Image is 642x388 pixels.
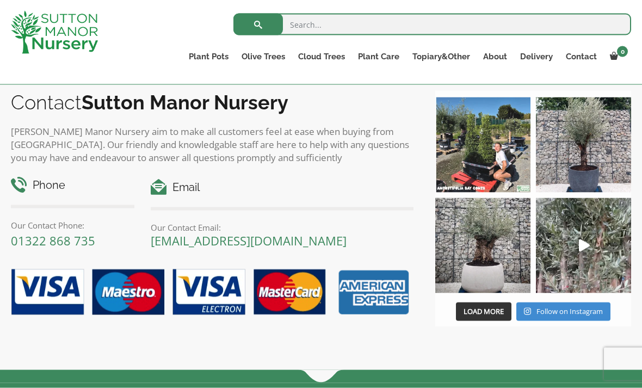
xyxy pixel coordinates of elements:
[11,219,134,232] p: Our Contact Phone:
[11,177,134,194] h4: Phone
[233,14,631,35] input: Search...
[435,97,530,193] img: Our elegant & picturesque Angustifolia Cones are an exquisite addition to your Bay Tree collectio...
[603,49,631,64] a: 0
[514,49,559,64] a: Delivery
[435,198,530,293] img: Check out this beauty we potted at our nursery today ❤️‍🔥 A huge, ancient gnarled Olive tree plan...
[464,306,504,316] span: Load More
[3,263,413,323] img: payment-options.png
[617,46,628,57] span: 0
[456,303,511,321] button: Load More
[151,221,413,234] p: Our Contact Email:
[406,49,477,64] a: Topiary&Other
[579,239,590,252] svg: Play
[516,303,610,321] a: Instagram Follow on Instagram
[11,125,413,164] p: [PERSON_NAME] Manor Nursery aim to make all customers feel at ease when buying from [GEOGRAPHIC_D...
[151,232,347,249] a: [EMAIL_ADDRESS][DOMAIN_NAME]
[559,49,603,64] a: Contact
[11,91,413,114] h2: Contact
[11,11,98,54] img: logo
[536,198,631,293] img: New arrivals Monday morning of beautiful olive trees 🤩🤩 The weather is beautiful this summer, gre...
[151,179,413,196] h4: Email
[182,49,235,64] a: Plant Pots
[11,232,95,249] a: 01322 868 735
[536,198,631,293] a: Play
[536,97,631,193] img: A beautiful multi-stem Spanish Olive tree potted in our luxurious fibre clay pots 😍😍
[477,49,514,64] a: About
[524,307,531,316] svg: Instagram
[235,49,292,64] a: Olive Trees
[82,91,288,114] b: Sutton Manor Nursery
[536,306,603,316] span: Follow on Instagram
[292,49,351,64] a: Cloud Trees
[351,49,406,64] a: Plant Care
